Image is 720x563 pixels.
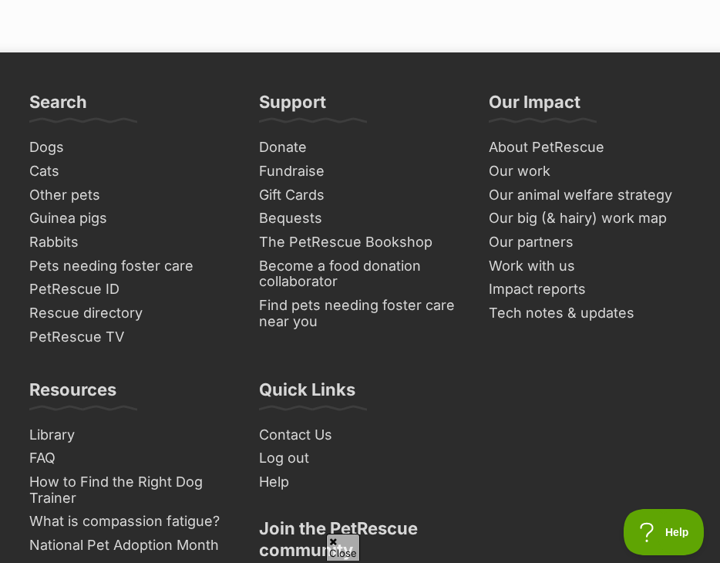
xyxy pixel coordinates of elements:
a: Our animal welfare strategy [483,184,697,207]
a: Fundraise [253,160,467,184]
a: PetRescue ID [23,278,237,302]
a: How to Find the Right Dog Trainer [23,470,237,510]
a: Help [253,470,467,494]
h3: Resources [29,379,116,410]
a: Rescue directory [23,302,237,325]
a: Library [23,423,237,447]
a: Bequests [253,207,467,231]
h3: Quick Links [259,379,355,410]
a: Cats [23,160,237,184]
span: Close [326,534,360,561]
a: Dogs [23,136,237,160]
a: Donate [253,136,467,160]
a: Become a food donation collaborator [253,255,467,294]
a: Other pets [23,184,237,207]
a: Pets needing foster care [23,255,237,278]
h3: Our Impact [489,91,580,122]
a: Guinea pigs [23,207,237,231]
a: Our partners [483,231,697,255]
a: National Pet Adoption Month [23,534,237,558]
a: About PetRescue [483,136,697,160]
a: Find pets needing foster care near you [253,294,467,333]
h3: Search [29,91,87,122]
a: Work with us [483,255,697,278]
a: Gift Cards [253,184,467,207]
a: Log out [253,447,467,470]
a: Our work [483,160,697,184]
a: Our big (& hairy) work map [483,207,697,231]
a: PetRescue TV [23,325,237,349]
iframe: Help Scout Beacon - Open [624,509,705,555]
a: Tech notes & updates [483,302,697,325]
a: The PetRescue Bookshop [253,231,467,255]
h3: Support [259,91,326,122]
a: Impact reports [483,278,697,302]
a: Rabbits [23,231,237,255]
a: What is compassion fatigue? [23,510,237,534]
a: FAQ [23,447,237,470]
a: Contact Us [253,423,467,447]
